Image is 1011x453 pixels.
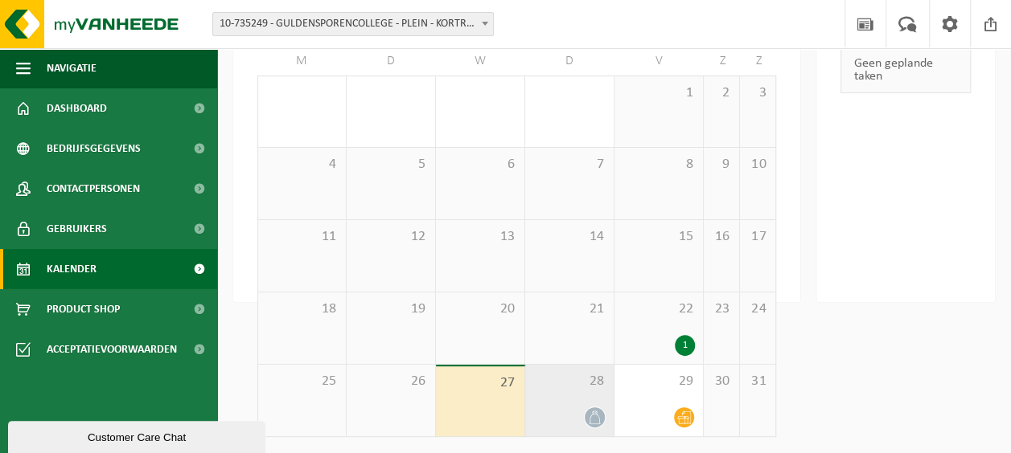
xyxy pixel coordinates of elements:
[47,169,140,209] span: Contactpersonen
[712,300,731,318] span: 23
[444,300,516,318] span: 20
[623,156,695,173] span: 8
[355,373,427,390] span: 26
[47,129,141,169] span: Bedrijfsgegevens
[675,335,695,356] div: 1
[840,47,971,93] div: Geen geplande taken
[623,373,695,390] span: 29
[47,209,107,249] span: Gebruikers
[355,300,427,318] span: 19
[525,47,614,75] td: D
[748,84,767,102] span: 3
[704,47,740,75] td: Z
[623,84,695,102] span: 1
[8,418,269,453] iframe: chat widget
[266,373,338,390] span: 25
[347,47,436,75] td: D
[623,228,695,246] span: 15
[257,47,347,75] td: M
[533,300,606,318] span: 21
[47,289,120,329] span: Product Shop
[748,300,767,318] span: 24
[444,156,516,173] span: 6
[740,47,776,75] td: Z
[712,156,731,173] span: 9
[712,84,731,102] span: 2
[614,47,704,75] td: V
[533,228,606,246] span: 14
[266,300,338,318] span: 18
[212,12,494,36] span: 10-735249 - GULDENSPORENCOLLEGE - PLEIN - KORTRIJK
[47,249,97,289] span: Kalender
[266,156,338,173] span: 4
[355,228,427,246] span: 12
[355,156,427,173] span: 5
[444,228,516,246] span: 13
[444,374,516,392] span: 27
[712,373,731,390] span: 30
[266,228,338,246] span: 11
[213,13,493,35] span: 10-735249 - GULDENSPORENCOLLEGE - PLEIN - KORTRIJK
[748,373,767,390] span: 31
[748,228,767,246] span: 17
[533,373,606,390] span: 28
[533,156,606,173] span: 7
[748,156,767,173] span: 10
[712,228,731,246] span: 16
[436,47,525,75] td: W
[623,300,695,318] span: 22
[47,88,107,129] span: Dashboard
[47,48,97,88] span: Navigatie
[47,329,177,369] span: Acceptatievoorwaarden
